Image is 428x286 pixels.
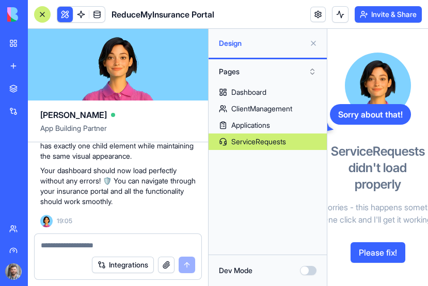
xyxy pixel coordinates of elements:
[5,263,22,280] img: ACg8ocJoPC7SH_gfXgNDz3I-JZeISJuOhlM4ADygRIMy2P57eN7mHXwemA=s96-c
[214,63,322,80] button: Pages
[112,8,214,21] span: ReduceMyInsurance Portal
[92,257,154,273] button: Integrations
[231,137,286,147] div: ServiceRequests
[209,100,327,117] a: ClientManagement
[40,109,107,121] span: [PERSON_NAME]
[40,123,196,142] span: App Building Partner
[209,117,327,133] a: Applications
[219,38,305,48] span: Design
[40,215,53,227] img: Ella_00000_wcx2te.png
[355,6,422,23] button: Invite & Share
[40,165,196,207] p: Your dashboard should now load perfectly without any errors! 🛡️ You can navigate through your ins...
[209,133,327,150] a: ServiceRequests
[351,242,405,263] button: Please fix!
[231,120,270,130] div: Applications
[231,104,292,114] div: ClientManagement
[57,217,72,225] span: 19:05
[209,84,327,100] a: Dashboard
[7,7,71,22] img: logo
[219,265,252,276] label: Dev Mode
[327,143,428,193] h3: ServiceRequests didn't load properly
[330,104,411,125] div: Sorry about that!
[231,87,266,97] div: Dashboard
